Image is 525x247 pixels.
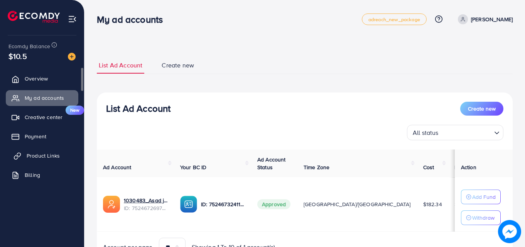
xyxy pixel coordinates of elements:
span: Your BC ID [180,163,207,171]
span: List Ad Account [99,61,142,70]
a: 1030483_Asad javed_1751974637644 [124,197,168,204]
h3: My ad accounts [97,14,169,25]
span: Create new [468,105,496,113]
a: Payment [6,129,78,144]
span: Time Zone [304,163,329,171]
p: Withdraw [472,213,495,222]
p: ID: 7524673241131335681 [201,200,245,209]
button: Add Fund [461,190,501,204]
img: menu [68,15,77,24]
span: Product Links [27,152,60,160]
a: Billing [6,167,78,183]
span: Action [461,163,476,171]
a: Product Links [6,148,78,163]
button: Withdraw [461,210,501,225]
p: [PERSON_NAME] [471,15,513,24]
img: image [68,53,76,60]
a: [PERSON_NAME] [455,14,513,24]
span: Overview [25,75,48,82]
span: Approved [257,199,290,209]
img: logo [8,11,60,23]
span: All status [411,127,440,138]
span: My ad accounts [25,94,64,102]
a: Creative centerNew [6,109,78,125]
img: ic-ads-acc.e4c84228.svg [103,196,120,213]
a: My ad accounts [6,90,78,106]
span: adreach_new_package [368,17,420,22]
a: adreach_new_package [362,13,427,25]
span: Ad Account [103,163,132,171]
span: [GEOGRAPHIC_DATA]/[GEOGRAPHIC_DATA] [304,200,411,208]
h3: List Ad Account [106,103,170,114]
span: Create new [162,61,194,70]
input: Search for option [441,126,491,138]
span: Ecomdy Balance [8,42,50,50]
span: Creative center [25,113,62,121]
p: Add Fund [472,192,496,202]
div: Search for option [407,125,503,140]
span: ID: 7524672697985466386 [124,204,168,212]
span: $182.34 [423,200,442,208]
img: ic-ba-acc.ded83a64.svg [180,196,197,213]
span: Ad Account Status [257,156,286,171]
button: Create new [460,102,503,116]
span: Cost [423,163,434,171]
span: New [66,106,84,115]
span: $10.5 [8,50,27,62]
span: Billing [25,171,40,179]
img: image [498,220,521,243]
div: <span class='underline'>1030483_Asad javed_1751974637644</span></br>7524672697985466386 [124,197,168,212]
span: Payment [25,133,46,140]
a: Overview [6,71,78,86]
